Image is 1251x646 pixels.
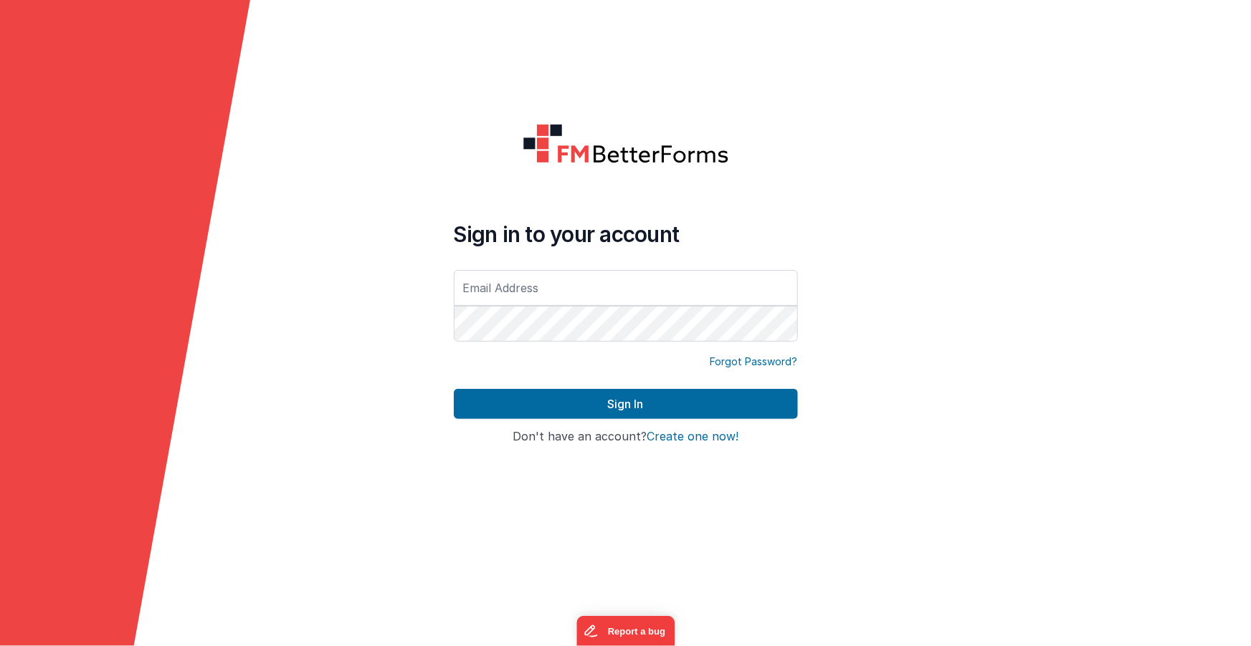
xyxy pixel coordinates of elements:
[454,221,798,247] h4: Sign in to your account
[710,355,798,369] a: Forgot Password?
[454,270,798,306] input: Email Address
[647,430,738,443] button: Create one now!
[576,616,675,646] iframe: Marker.io feedback button
[454,389,798,419] button: Sign In
[454,430,798,443] h4: Don't have an account?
